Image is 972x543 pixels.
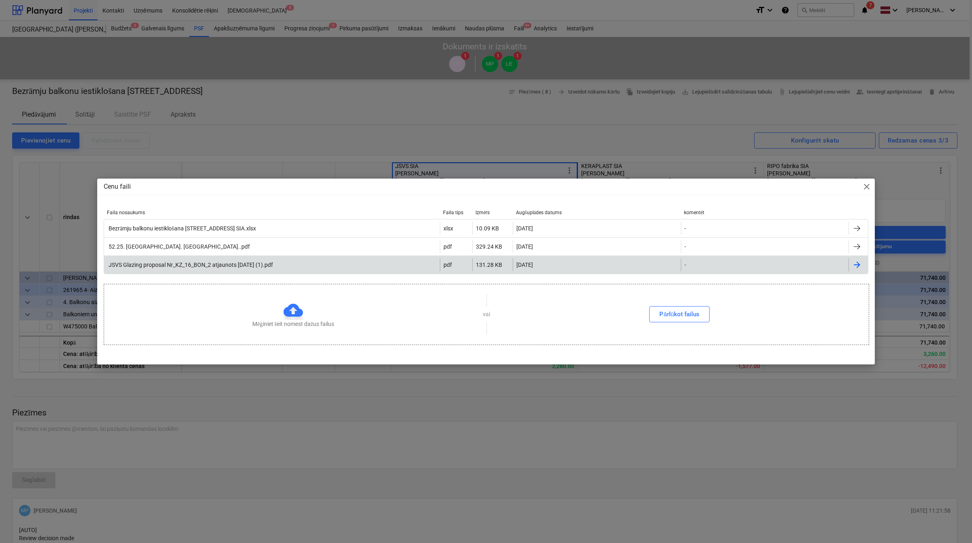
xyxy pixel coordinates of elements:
p: Mēģiniet šeit nomest dažus failus [252,320,334,328]
div: [DATE] [516,225,533,232]
div: [DATE] [516,262,533,268]
p: vai [483,310,490,318]
div: 10.09 KB [476,225,499,232]
div: - [684,225,686,232]
div: Pārlūkot failus [659,309,699,319]
div: 329.24 KB [476,243,502,250]
div: Izmērs [475,210,509,216]
button: Pārlūkot failus [649,306,710,322]
div: Faila nosaukums [107,210,437,215]
div: xlsx [443,225,453,232]
div: Mēģiniet šeit nomest dažus failusvaiPārlūkot failus [104,284,869,345]
div: pdf [443,262,452,268]
span: close [862,182,872,192]
div: 52.25. [GEOGRAPHIC_DATA]. [GEOGRAPHIC_DATA]..pdf [107,243,250,250]
div: Bezrāmju balkonu iestiklošana [STREET_ADDRESS] SIA.xlsx [107,225,256,232]
div: Augšuplādes datums [516,210,678,216]
p: Cenu faili [104,182,131,192]
iframe: Chat Widget [932,504,972,543]
div: JSVS Glazing proposal Nr_KZ_16_BON_2 atjaunots [DATE] (1).pdf [107,262,273,268]
div: - [684,262,686,268]
div: pdf [443,243,452,250]
div: [DATE] [516,243,533,250]
div: 131.28 KB [476,262,502,268]
div: komentēt [684,210,846,216]
div: Faila tips [443,210,469,215]
div: - [684,243,686,250]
